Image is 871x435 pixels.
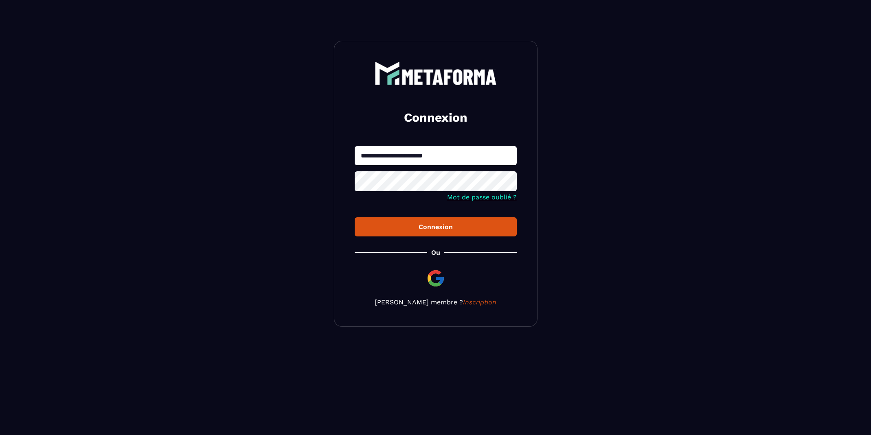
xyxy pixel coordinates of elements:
p: Ou [431,249,440,256]
a: Mot de passe oublié ? [447,193,517,201]
div: Connexion [361,223,510,231]
img: logo [375,61,497,85]
h2: Connexion [364,109,507,126]
p: [PERSON_NAME] membre ? [355,298,517,306]
a: Inscription [463,298,496,306]
button: Connexion [355,217,517,236]
img: google [426,269,445,288]
a: logo [355,61,517,85]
